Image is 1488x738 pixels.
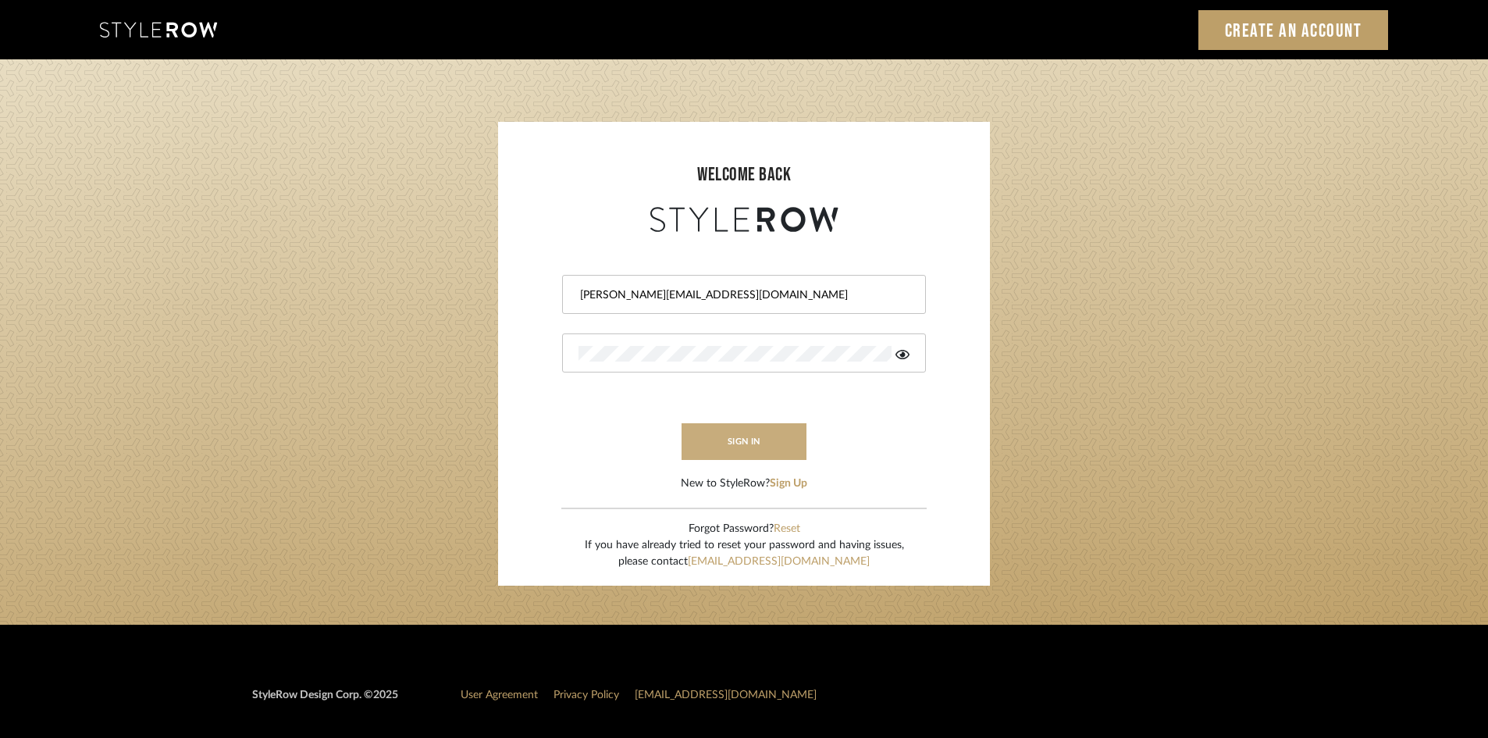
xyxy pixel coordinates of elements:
[585,521,904,537] div: Forgot Password?
[770,476,807,492] button: Sign Up
[578,287,906,303] input: Email Address
[774,521,800,537] button: Reset
[681,476,807,492] div: New to StyleRow?
[635,690,817,701] a: [EMAIL_ADDRESS][DOMAIN_NAME]
[585,537,904,570] div: If you have already tried to reset your password and having issues, please contact
[682,423,806,460] button: sign in
[688,556,870,567] a: [EMAIL_ADDRESS][DOMAIN_NAME]
[554,690,619,701] a: Privacy Policy
[461,690,538,701] a: User Agreement
[1198,10,1389,50] a: Create an Account
[514,161,974,189] div: welcome back
[252,687,398,716] div: StyleRow Design Corp. ©2025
